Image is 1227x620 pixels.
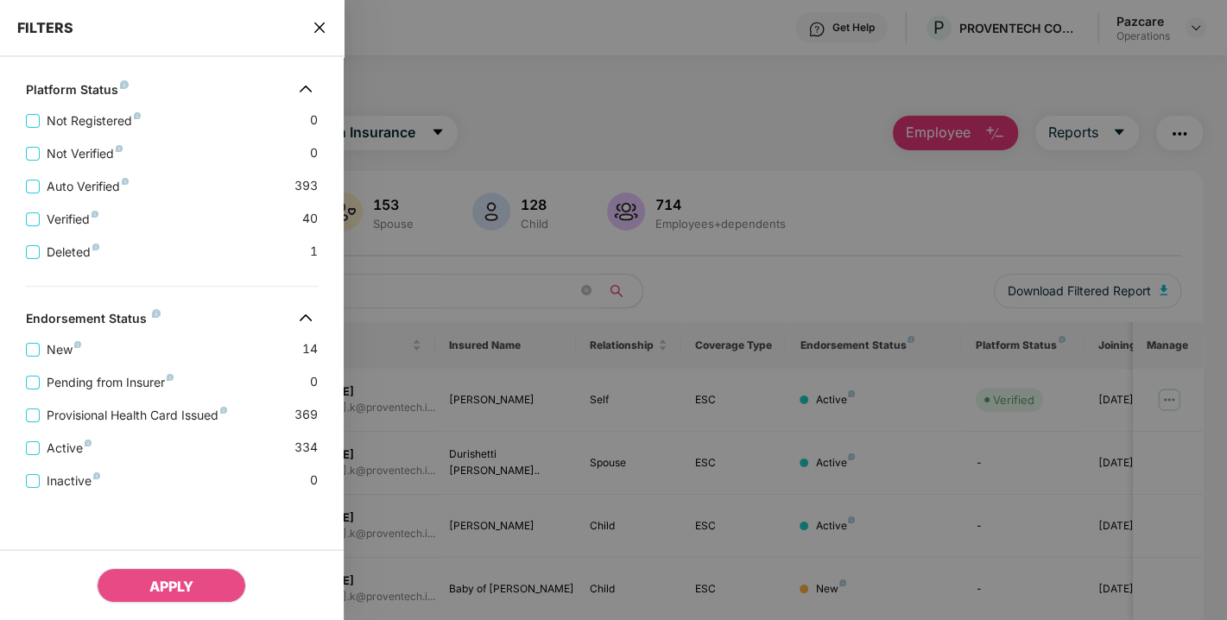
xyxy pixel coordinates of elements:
img: svg+xml;base64,PHN2ZyB4bWxucz0iaHR0cDovL3d3dy53My5vcmcvMjAwMC9zdmciIHdpZHRoPSI4IiBoZWlnaHQ9IjgiIH... [74,341,81,348]
span: 393 [294,176,318,196]
span: 14 [302,339,318,359]
span: 0 [310,111,318,130]
img: svg+xml;base64,PHN2ZyB4bWxucz0iaHR0cDovL3d3dy53My5vcmcvMjAwMC9zdmciIHdpZHRoPSI4IiBoZWlnaHQ9IjgiIH... [134,112,141,119]
span: Provisional Health Card Issued [40,406,234,425]
img: svg+xml;base64,PHN2ZyB4bWxucz0iaHR0cDovL3d3dy53My5vcmcvMjAwMC9zdmciIHdpZHRoPSI4IiBoZWlnaHQ9IjgiIH... [220,407,227,414]
span: 0 [310,372,318,392]
span: Inactive [40,471,107,490]
div: Endorsement Status [26,311,161,332]
button: APPLY [97,568,246,603]
span: Deleted [40,243,106,262]
img: svg+xml;base64,PHN2ZyB4bWxucz0iaHR0cDovL3d3dy53My5vcmcvMjAwMC9zdmciIHdpZHRoPSI4IiBoZWlnaHQ9IjgiIH... [92,244,99,250]
img: svg+xml;base64,PHN2ZyB4bWxucz0iaHR0cDovL3d3dy53My5vcmcvMjAwMC9zdmciIHdpZHRoPSI4IiBoZWlnaHQ9IjgiIH... [167,374,174,381]
img: svg+xml;base64,PHN2ZyB4bWxucz0iaHR0cDovL3d3dy53My5vcmcvMjAwMC9zdmciIHdpZHRoPSI4IiBoZWlnaHQ9IjgiIH... [152,309,161,318]
div: Platform Status [26,82,129,103]
img: svg+xml;base64,PHN2ZyB4bWxucz0iaHR0cDovL3d3dy53My5vcmcvMjAwMC9zdmciIHdpZHRoPSI4IiBoZWlnaHQ9IjgiIH... [85,440,92,446]
img: svg+xml;base64,PHN2ZyB4bWxucz0iaHR0cDovL3d3dy53My5vcmcvMjAwMC9zdmciIHdpZHRoPSIzMiIgaGVpZ2h0PSIzMi... [292,304,319,332]
img: svg+xml;base64,PHN2ZyB4bWxucz0iaHR0cDovL3d3dy53My5vcmcvMjAwMC9zdmciIHdpZHRoPSIzMiIgaGVpZ2h0PSIzMi... [292,75,319,103]
img: svg+xml;base64,PHN2ZyB4bWxucz0iaHR0cDovL3d3dy53My5vcmcvMjAwMC9zdmciIHdpZHRoPSI4IiBoZWlnaHQ9IjgiIH... [120,80,129,89]
span: APPLY [149,578,193,595]
span: 369 [294,405,318,425]
span: Pending from Insurer [40,373,180,392]
span: Not Verified [40,144,130,163]
span: 0 [310,143,318,163]
span: 40 [302,209,318,229]
span: Active [40,439,98,458]
img: svg+xml;base64,PHN2ZyB4bWxucz0iaHR0cDovL3d3dy53My5vcmcvMjAwMC9zdmciIHdpZHRoPSI4IiBoZWlnaHQ9IjgiIH... [92,211,98,218]
span: Verified [40,210,105,229]
span: 334 [294,438,318,458]
span: 0 [310,471,318,490]
span: Auto Verified [40,177,136,196]
img: svg+xml;base64,PHN2ZyB4bWxucz0iaHR0cDovL3d3dy53My5vcmcvMjAwMC9zdmciIHdpZHRoPSI4IiBoZWlnaHQ9IjgiIH... [116,145,123,152]
img: svg+xml;base64,PHN2ZyB4bWxucz0iaHR0cDovL3d3dy53My5vcmcvMjAwMC9zdmciIHdpZHRoPSI4IiBoZWlnaHQ9IjgiIH... [122,178,129,185]
span: Not Registered [40,111,148,130]
span: New [40,340,88,359]
img: svg+xml;base64,PHN2ZyB4bWxucz0iaHR0cDovL3d3dy53My5vcmcvMjAwMC9zdmciIHdpZHRoPSI4IiBoZWlnaHQ9IjgiIH... [93,472,100,479]
span: close [313,19,326,36]
span: 1 [310,242,318,262]
span: FILTERS [17,19,73,36]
